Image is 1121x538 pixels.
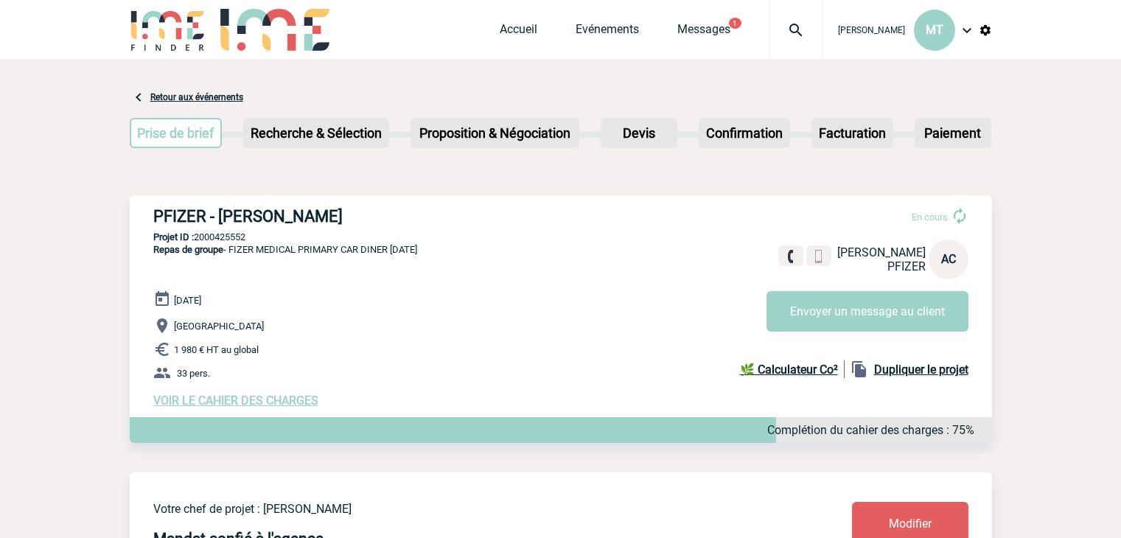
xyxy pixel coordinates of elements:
[874,363,968,377] b: Dupliquer le projet
[153,394,318,408] a: VOIR LE CAHIER DES CHARGES
[500,22,537,43] a: Accueil
[174,344,259,355] span: 1 980 € HT au global
[153,231,194,242] b: Projet ID :
[912,212,948,223] span: En cours
[851,360,868,378] img: file_copy-black-24dp.png
[153,207,596,226] h3: PFIZER - [PERSON_NAME]
[153,502,765,516] p: Votre chef de projet : [PERSON_NAME]
[740,363,838,377] b: 🌿 Calculateur Co²
[813,119,892,147] p: Facturation
[889,517,932,531] span: Modifier
[766,291,968,332] button: Envoyer un message au client
[150,92,243,102] a: Retour aux événements
[941,252,956,266] span: AC
[887,259,926,273] span: PFIZER
[602,119,676,147] p: Devis
[729,18,741,29] button: 1
[174,321,264,332] span: [GEOGRAPHIC_DATA]
[153,244,223,255] span: Repas de groupe
[130,231,992,242] p: 2000425552
[740,360,845,378] a: 🌿 Calculateur Co²
[837,245,926,259] span: [PERSON_NAME]
[245,119,388,147] p: Recherche & Sélection
[916,119,990,147] p: Paiement
[153,244,417,255] span: - FIZER MEDICAL PRIMARY CAR DINER [DATE]
[576,22,639,43] a: Evénements
[812,250,825,263] img: portable.png
[412,119,578,147] p: Proposition & Négociation
[131,119,221,147] p: Prise de brief
[177,368,210,379] span: 33 pers.
[784,250,797,263] img: fixe.png
[926,23,943,37] span: MT
[700,119,789,147] p: Confirmation
[174,295,201,306] span: [DATE]
[838,25,905,35] span: [PERSON_NAME]
[130,9,206,51] img: IME-Finder
[677,22,730,43] a: Messages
